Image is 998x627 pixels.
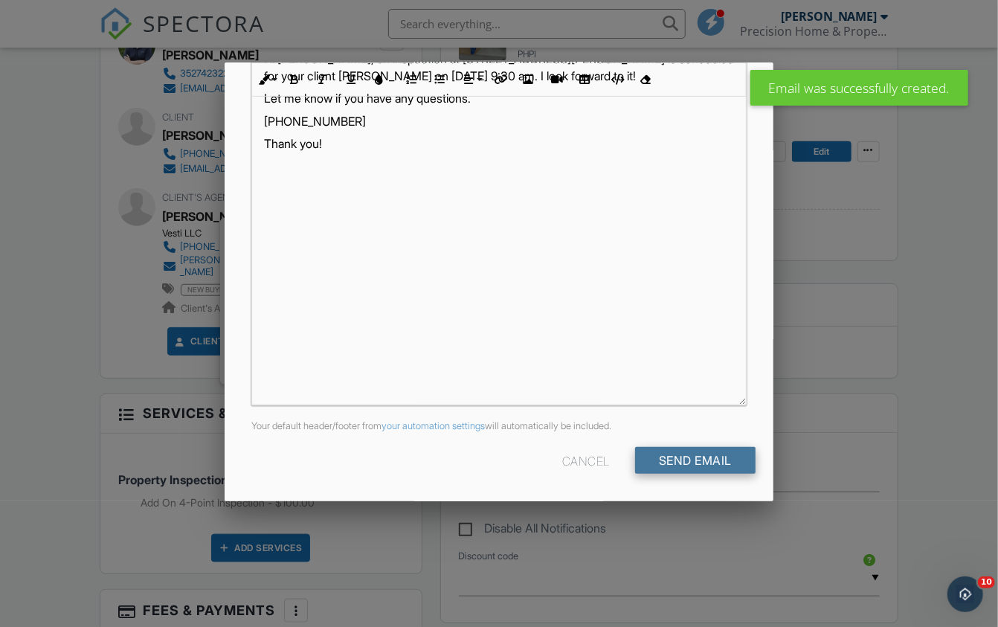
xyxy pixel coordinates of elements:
p: [PHONE_NUMBER] [264,113,734,129]
div: Your default header/footer from will automatically be included. [242,420,756,432]
a: your automation settings [382,420,485,431]
div: Cancel [562,447,610,474]
span: 10 [978,576,995,588]
iframe: Intercom live chat [947,576,983,612]
p: Let me know if you have any questions. [264,90,734,106]
p: Thank you! [264,135,734,152]
button: Bold (⌘B) [280,65,309,94]
div: Email was successfully created. [750,70,968,106]
button: Clear Formatting [631,65,659,94]
input: Send Email [635,447,756,474]
button: Italic (⌘I) [309,65,337,94]
button: Insert Image (⌘P) [514,65,542,94]
button: Colors [365,65,393,94]
button: Inline Style [252,65,280,94]
button: Insert Table [570,65,599,94]
button: Code View [602,65,631,94]
button: Underline (⌘U) [337,65,365,94]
